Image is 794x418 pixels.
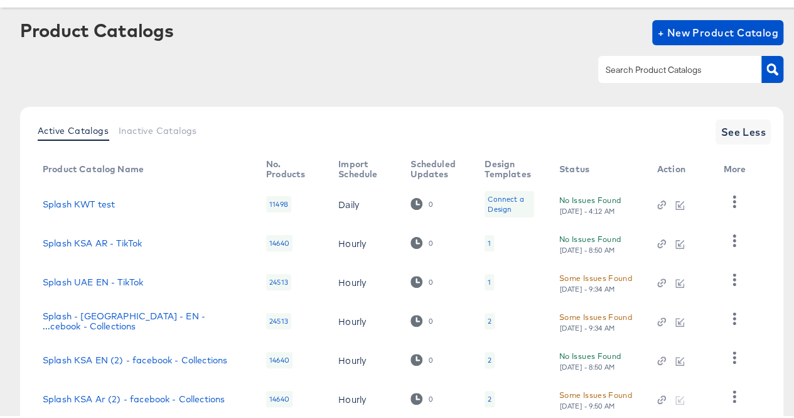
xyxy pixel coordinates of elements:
div: 14640 [266,233,292,249]
div: 0 [410,351,432,363]
div: No. Products [266,157,313,177]
th: Action [647,152,714,182]
div: 0 [427,275,432,284]
button: Some Issues Found[DATE] - 9:34 AM [559,308,632,330]
div: Some Issues Found [559,308,632,321]
div: Some Issues Found [559,269,632,282]
div: Import Schedule [338,157,385,177]
a: Splash KSA Ar (2) - facebook - Collections [43,392,225,402]
button: Some Issues Found[DATE] - 9:50 AM [559,386,632,408]
div: 2 [485,388,495,405]
div: 0 [427,197,432,206]
a: Splash UAE EN - TikTok [43,275,143,285]
div: Product Catalog Name [43,162,144,172]
div: Some Issues Found [559,386,632,399]
button: Some Issues Found[DATE] - 9:34 AM [559,269,632,291]
div: 0 [410,195,432,207]
td: Hourly [328,260,400,299]
div: [DATE] - 9:34 AM [559,282,616,291]
div: Scheduled Updates [410,157,459,177]
div: 24513 [266,272,291,288]
div: 1 [488,275,491,285]
input: Search Product Catalogs [603,60,737,75]
div: 2 [485,311,495,327]
div: 0 [427,392,432,401]
div: 11498 [266,194,291,210]
div: Product Catalogs [20,18,173,38]
button: + New Product Catalog [652,18,783,43]
div: 0 [427,314,432,323]
span: Active Catalogs [38,123,109,133]
div: Connect a Design [485,189,534,215]
div: 1 [488,236,491,246]
div: 14640 [266,349,292,366]
div: 0 [410,234,432,246]
th: Status [549,152,647,182]
div: 2 [488,392,491,402]
div: 0 [410,312,432,324]
a: Splash - [GEOGRAPHIC_DATA] - EN - ...cebook - Collections [43,309,241,329]
th: More [713,152,761,182]
div: 0 [427,353,432,362]
div: [DATE] - 9:34 AM [559,321,616,330]
span: + New Product Catalog [657,21,778,39]
div: 2 [488,353,491,363]
td: Daily [328,182,400,221]
div: 0 [427,236,432,245]
div: Design Templates [485,157,534,177]
div: 2 [488,314,491,324]
div: 1 [485,233,494,249]
a: Splash KWT test [43,197,115,207]
div: Connect a Design [488,192,531,212]
td: Hourly [328,377,400,416]
div: [DATE] - 9:50 AM [559,399,616,408]
a: Splash KSA AR - TikTok [43,236,142,246]
td: Hourly [328,299,400,338]
div: 1 [485,272,494,288]
td: Hourly [328,338,400,377]
a: Splash KSA EN (2) - facebook - Collections [43,353,227,363]
div: 2 [485,349,495,366]
span: Inactive Catalogs [119,123,197,133]
td: Hourly [328,221,400,260]
button: See Less [716,117,771,142]
div: 24513 [266,311,291,327]
div: 0 [410,273,432,285]
span: See Less [721,121,766,138]
div: 14640 [266,388,292,405]
div: 0 [410,390,432,402]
